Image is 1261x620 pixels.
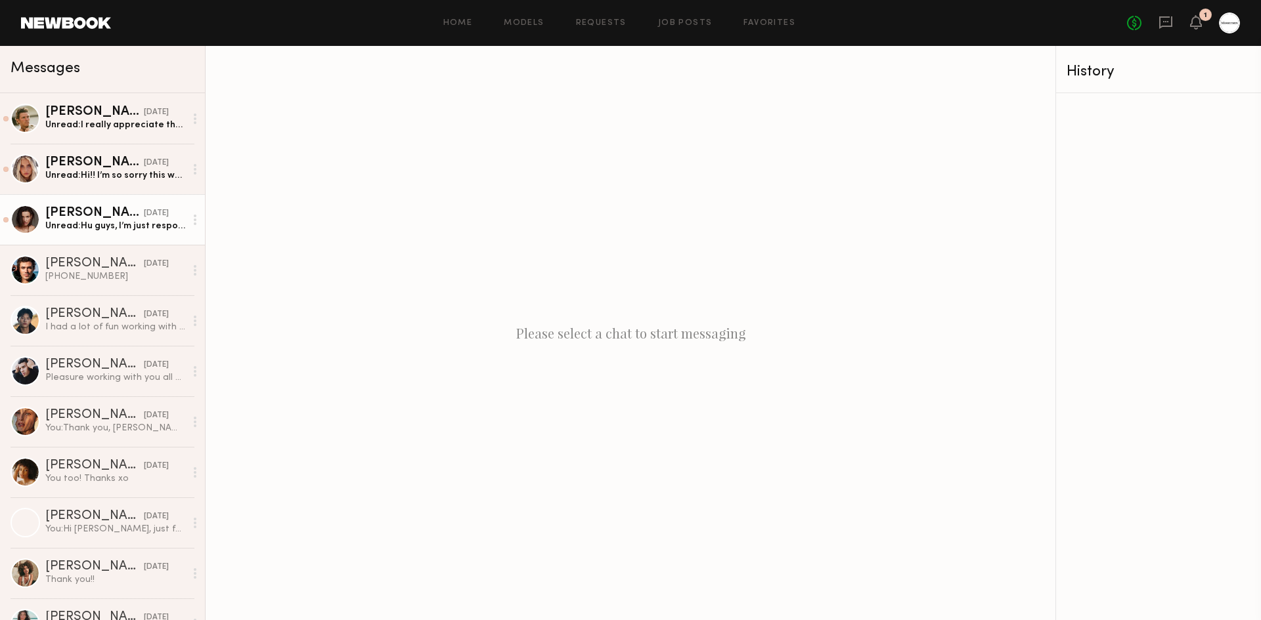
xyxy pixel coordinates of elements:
div: [PERSON_NAME] [45,358,144,371]
div: Thank you!! [45,573,185,586]
div: [DATE] [144,409,169,422]
div: [PERSON_NAME] [45,560,144,573]
div: You: Hi [PERSON_NAME], just following up. Does this work for you? [45,523,185,535]
div: Unread: Hu guys, I’m just responding because I’m currently not in states but I’ll be back on [DAT... [45,220,185,232]
div: [PERSON_NAME] [45,409,144,422]
div: History [1067,64,1250,79]
div: [PERSON_NAME] [45,106,144,119]
div: You: Thank you, [PERSON_NAME]! [45,422,185,434]
div: Unread: I really appreciate the opportunity to work with you guys but unfortunately I’m going to ... [45,119,185,131]
div: I had a lot of fun working with you and the team [DATE]. Thank you for the opportunity! [45,321,185,333]
div: [DATE] [144,157,169,169]
div: Unread: Hi!! I’m so sorry this week has been super busy, I’m unfortunately booked that day alread... [45,169,185,182]
div: [DATE] [144,308,169,321]
div: Pleasure working with you all had a blast! [45,371,185,384]
a: Favorites [743,19,795,28]
a: Requests [576,19,627,28]
span: Messages [11,61,80,76]
div: [PERSON_NAME] [45,459,144,472]
div: [DATE] [144,106,169,119]
div: [DATE] [144,359,169,371]
div: You too! Thanks xo [45,472,185,485]
div: Please select a chat to start messaging [206,46,1055,620]
div: [PERSON_NAME] [45,257,144,270]
a: Models [504,19,544,28]
div: 1 [1204,12,1207,19]
a: Job Posts [658,19,713,28]
div: [PERSON_NAME] [45,156,144,169]
div: [DATE] [144,207,169,220]
div: [PERSON_NAME] [45,207,144,220]
div: [DATE] [144,510,169,523]
div: [PHONE_NUMBER] [45,270,185,283]
a: Home [443,19,473,28]
div: [DATE] [144,258,169,270]
div: [PERSON_NAME] [45,510,144,523]
div: [DATE] [144,561,169,573]
div: [DATE] [144,460,169,472]
div: [PERSON_NAME] [45,308,144,321]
